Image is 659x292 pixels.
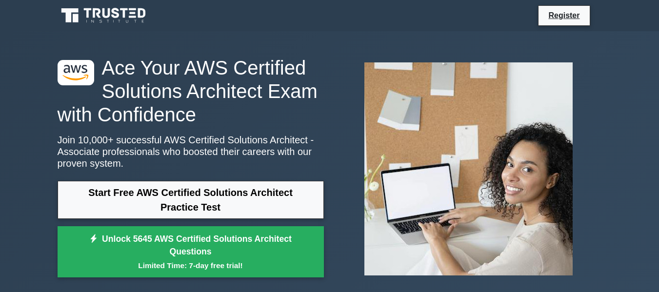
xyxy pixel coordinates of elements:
p: Join 10,000+ successful AWS Certified Solutions Architect - Associate professionals who boosted t... [58,134,324,169]
a: Start Free AWS Certified Solutions Architect Practice Test [58,181,324,219]
small: Limited Time: 7-day free trial! [70,260,312,271]
a: Register [542,9,585,21]
a: Unlock 5645 AWS Certified Solutions Architect QuestionsLimited Time: 7-day free trial! [58,226,324,278]
h1: Ace Your AWS Certified Solutions Architect Exam with Confidence [58,56,324,126]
